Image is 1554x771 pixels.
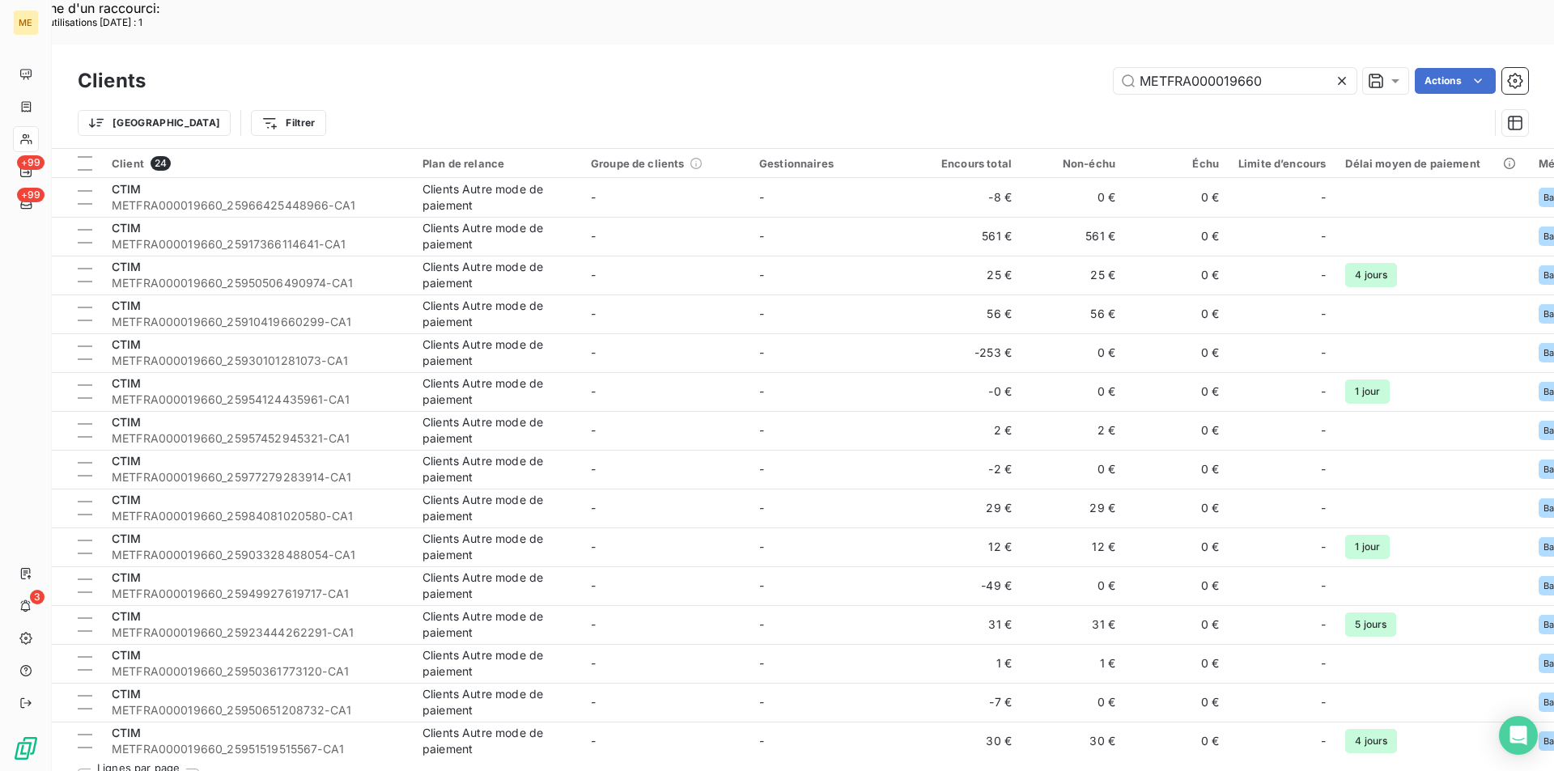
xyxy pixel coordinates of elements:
[1321,616,1326,633] span: -
[918,256,1021,294] td: 25 €
[591,578,596,592] span: -
[422,531,571,563] div: Clients Autre mode de paiement
[759,501,764,515] span: -
[759,307,764,320] span: -
[759,423,764,437] span: -
[1021,217,1125,256] td: 561 €
[759,656,764,670] span: -
[422,157,571,170] div: Plan de relance
[1021,372,1125,411] td: 0 €
[1321,383,1326,400] span: -
[1499,716,1538,755] div: Open Intercom Messenger
[112,430,403,447] span: METFRA000019660_25957452945321-CA1
[112,508,403,524] span: METFRA000019660_25984081020580-CA1
[1021,605,1125,644] td: 31 €
[1021,722,1125,760] td: 30 €
[591,229,596,243] span: -
[112,376,142,390] span: CTIM
[591,157,685,170] span: Groupe de clients
[251,110,325,136] button: Filtrer
[1125,411,1229,450] td: 0 €
[1125,372,1229,411] td: 0 €
[1021,489,1125,527] td: 29 €
[112,260,142,273] span: CTIM
[112,648,142,662] span: CTIM
[1021,527,1125,566] td: 12 €
[759,578,764,592] span: -
[1031,157,1115,170] div: Non-échu
[112,469,403,485] span: METFRA000019660_25977279283914-CA1
[1021,644,1125,683] td: 1 €
[1021,566,1125,605] td: 0 €
[1125,527,1229,566] td: 0 €
[422,298,571,330] div: Clients Autre mode de paiement
[1125,722,1229,760] td: 0 €
[918,294,1021,333] td: 56 €
[918,450,1021,489] td: -2 €
[928,157,1012,170] div: Encours total
[1021,333,1125,372] td: 0 €
[112,454,142,468] span: CTIM
[1125,450,1229,489] td: 0 €
[17,188,45,202] span: +99
[1415,68,1496,94] button: Actions
[112,314,403,330] span: METFRA000019660_25910419660299-CA1
[1321,306,1326,322] span: -
[1125,294,1229,333] td: 0 €
[759,462,764,476] span: -
[422,220,571,252] div: Clients Autre mode de paiement
[1345,157,1518,170] div: Délai moyen de paiement
[112,197,403,214] span: METFRA000019660_25966425448966-CA1
[1125,217,1229,256] td: 0 €
[1125,489,1229,527] td: 0 €
[591,268,596,282] span: -
[112,157,144,170] span: Client
[1345,379,1390,404] span: 1 jour
[112,741,403,757] span: METFRA000019660_25951519515567-CA1
[1321,189,1326,205] span: -
[1021,411,1125,450] td: 2 €
[759,157,908,170] div: Gestionnaires
[918,566,1021,605] td: -49 €
[591,656,596,670] span: -
[1321,500,1326,516] span: -
[759,695,764,709] span: -
[918,178,1021,217] td: -8 €
[591,384,596,398] span: -
[591,345,596,359] span: -
[1321,267,1326,283] span: -
[1125,605,1229,644] td: 0 €
[918,644,1021,683] td: 1 €
[422,608,571,641] div: Clients Autre mode de paiement
[591,423,596,437] span: -
[112,687,142,701] span: CTIM
[422,725,571,757] div: Clients Autre mode de paiement
[112,415,142,429] span: CTIM
[30,590,45,604] span: 3
[591,462,596,476] span: -
[918,489,1021,527] td: 29 €
[1321,578,1326,594] span: -
[1321,694,1326,710] span: -
[17,155,45,170] span: +99
[1114,68,1357,94] input: Rechercher
[1345,535,1390,559] span: 1 jour
[78,66,146,95] h3: Clients
[112,392,403,408] span: METFRA000019660_25954124435961-CA1
[112,275,403,291] span: METFRA000019660_25950506490974-CA1
[1321,655,1326,671] span: -
[422,375,571,408] div: Clients Autre mode de paiement
[112,532,142,545] span: CTIM
[1345,729,1397,753] span: 4 jours
[112,493,142,506] span: CTIM
[422,259,571,291] div: Clients Autre mode de paiement
[78,110,231,136] button: [GEOGRAPHIC_DATA]
[1125,178,1229,217] td: 0 €
[112,702,403,718] span: METFRA000019660_25950651208732-CA1
[591,617,596,631] span: -
[918,722,1021,760] td: 30 €
[1345,612,1396,637] span: 5 jours
[1021,683,1125,722] td: 0 €
[112,236,403,252] span: METFRA000019660_25917366114641-CA1
[1321,539,1326,555] span: -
